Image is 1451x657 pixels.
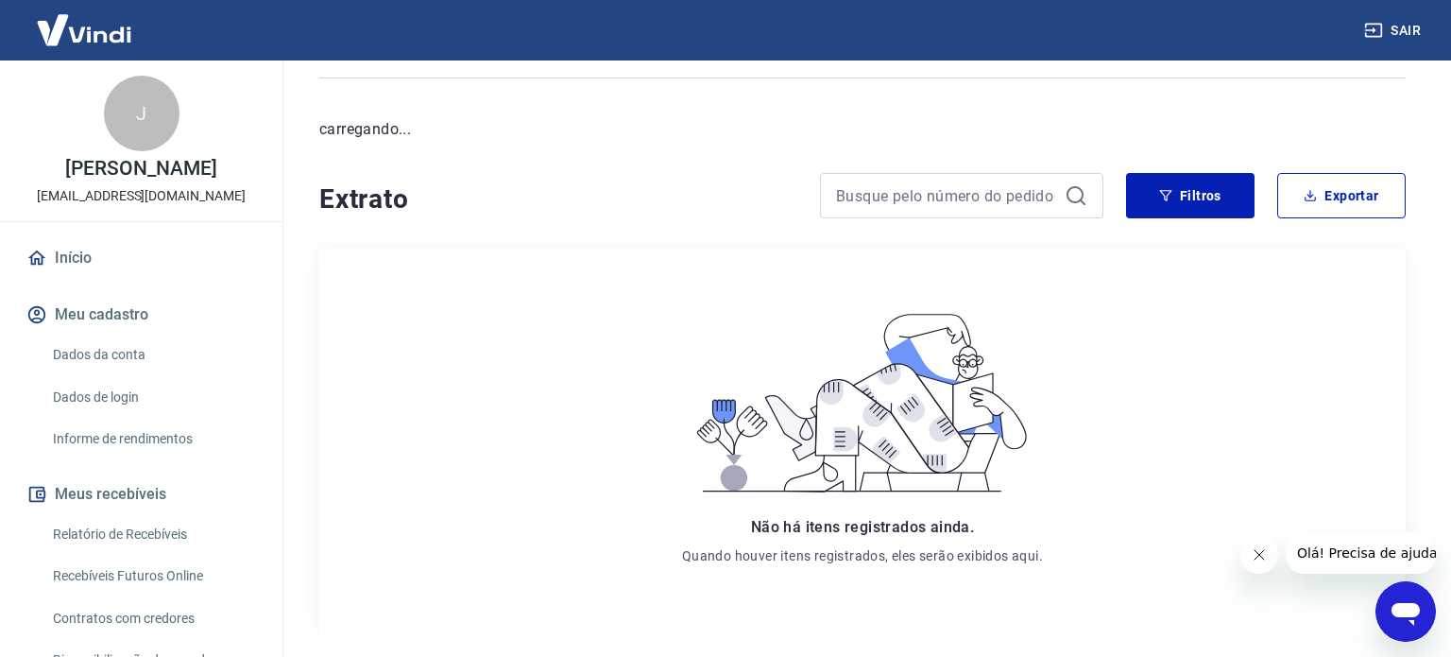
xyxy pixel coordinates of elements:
p: [EMAIL_ADDRESS][DOMAIN_NAME] [37,186,246,206]
button: Exportar [1277,173,1406,218]
h4: Extrato [319,181,797,218]
button: Sair [1360,13,1428,48]
span: Não há itens registrados ainda. [751,518,974,536]
a: Dados de login [45,378,260,417]
p: [PERSON_NAME] [65,159,216,179]
button: Meu cadastro [23,294,260,336]
iframe: Mensagem da empresa [1286,532,1436,574]
p: Quando houver itens registrados, eles serão exibidos aqui. [682,546,1043,565]
a: Relatório de Recebíveis [45,515,260,554]
a: Dados da conta [45,336,260,374]
img: Vindi [23,1,145,59]
a: Recebíveis Futuros Online [45,557,260,596]
button: Meus recebíveis [23,474,260,515]
a: Informe de rendimentos [45,420,260,458]
iframe: Fechar mensagem [1240,536,1278,574]
input: Busque pelo número do pedido [836,182,1057,210]
span: Olá! Precisa de ajuda? [11,13,159,28]
div: J [104,76,179,151]
a: Início [23,237,260,279]
iframe: Botão para abrir a janela de mensagens [1375,581,1436,642]
button: Filtros [1126,173,1255,218]
a: Contratos com credores [45,599,260,638]
p: carregando... [319,118,1406,141]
